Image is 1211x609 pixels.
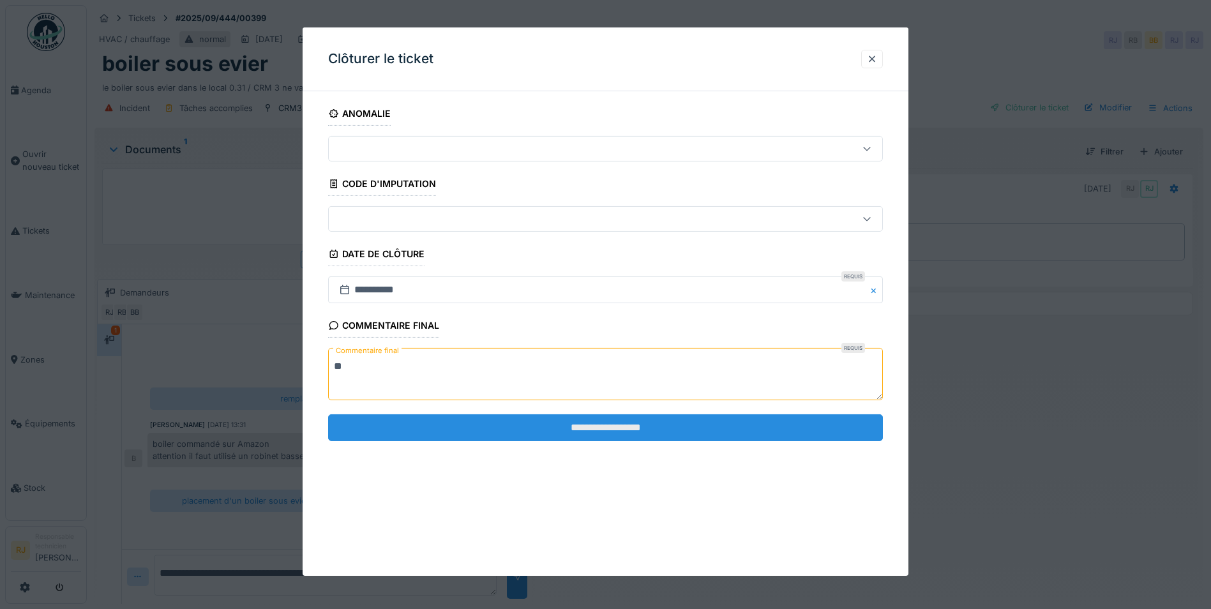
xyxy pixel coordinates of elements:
[328,51,433,67] h3: Clôturer le ticket
[841,343,865,353] div: Requis
[333,343,402,359] label: Commentaire final
[328,174,436,196] div: Code d'imputation
[328,244,425,266] div: Date de clôture
[328,316,439,338] div: Commentaire final
[841,271,865,282] div: Requis
[869,276,883,303] button: Close
[328,104,391,126] div: Anomalie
